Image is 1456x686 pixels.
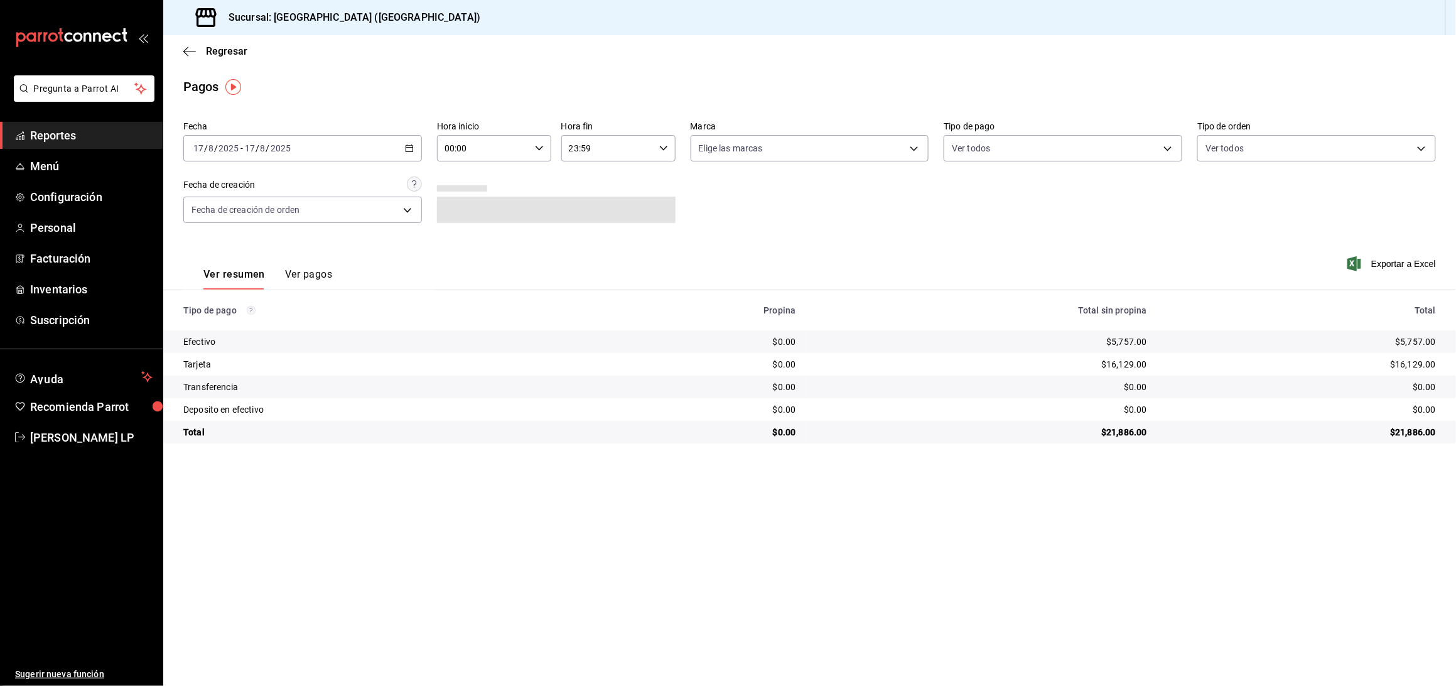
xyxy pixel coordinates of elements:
[266,143,270,153] span: /
[247,306,256,315] svg: Los pagos realizados con Pay y otras terminales son montos brutos.
[30,398,153,415] span: Recomienda Parrot
[30,158,153,175] span: Menú
[225,79,241,95] img: Tooltip marker
[610,403,795,416] div: $0.00
[206,45,247,57] span: Regresar
[1167,358,1436,371] div: $16,129.00
[816,381,1147,393] div: $0.00
[1167,381,1436,393] div: $0.00
[183,426,590,438] div: Total
[208,143,214,153] input: --
[285,268,332,290] button: Ver pagos
[138,33,148,43] button: open_drawer_menu
[203,268,265,290] button: Ver resumen
[183,305,590,315] div: Tipo de pago
[610,426,795,438] div: $0.00
[218,10,480,25] h3: Sucursal: [GEOGRAPHIC_DATA] ([GEOGRAPHIC_DATA])
[183,178,255,192] div: Fecha de creación
[30,219,153,236] span: Personal
[260,143,266,153] input: --
[193,143,204,153] input: --
[1167,426,1436,438] div: $21,886.00
[183,122,422,131] label: Fecha
[816,426,1147,438] div: $21,886.00
[561,122,676,131] label: Hora fin
[30,369,136,384] span: Ayuda
[816,358,1147,371] div: $16,129.00
[816,305,1147,315] div: Total sin propina
[30,281,153,298] span: Inventarios
[610,381,795,393] div: $0.00
[816,403,1147,416] div: $0.00
[214,143,218,153] span: /
[691,122,929,131] label: Marca
[30,312,153,329] span: Suscripción
[9,91,154,104] a: Pregunta a Parrot AI
[14,75,154,102] button: Pregunta a Parrot AI
[1350,256,1436,271] button: Exportar a Excel
[183,403,590,416] div: Deposito en efectivo
[610,358,795,371] div: $0.00
[1167,335,1436,348] div: $5,757.00
[34,82,135,95] span: Pregunta a Parrot AI
[30,250,153,267] span: Facturación
[610,305,795,315] div: Propina
[1205,142,1244,155] span: Ver todos
[30,429,153,446] span: [PERSON_NAME] LP
[256,143,259,153] span: /
[240,143,243,153] span: -
[183,335,590,348] div: Efectivo
[699,142,763,155] span: Elige las marcas
[204,143,208,153] span: /
[244,143,256,153] input: --
[30,127,153,144] span: Reportes
[1167,403,1436,416] div: $0.00
[30,188,153,205] span: Configuración
[183,77,219,96] div: Pagos
[952,142,990,155] span: Ver todos
[218,143,239,153] input: ----
[1167,305,1436,315] div: Total
[183,358,590,371] div: Tarjeta
[270,143,291,153] input: ----
[183,45,247,57] button: Regresar
[15,668,153,681] span: Sugerir nueva función
[816,335,1147,348] div: $5,757.00
[191,204,299,216] span: Fecha de creación de orden
[437,122,551,131] label: Hora inicio
[1197,122,1436,131] label: Tipo de orden
[203,268,332,290] div: navigation tabs
[610,335,795,348] div: $0.00
[183,381,590,393] div: Transferencia
[944,122,1182,131] label: Tipo de pago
